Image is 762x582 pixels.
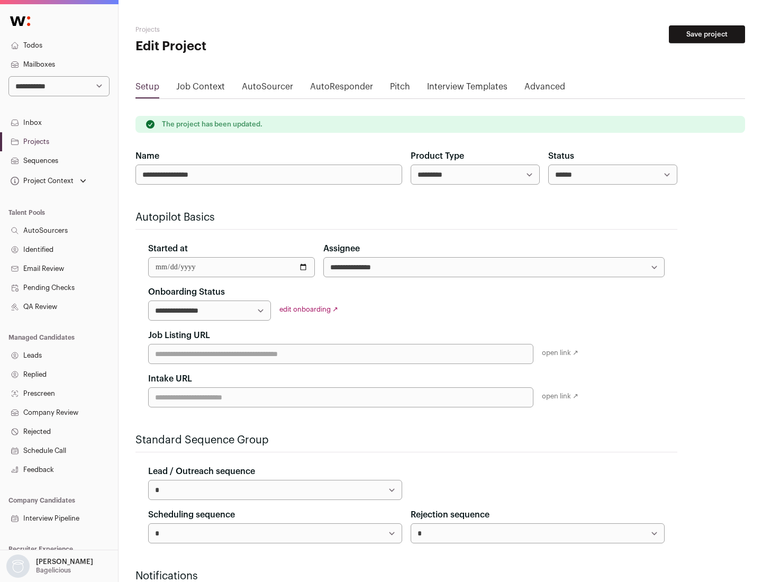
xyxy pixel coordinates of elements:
h2: Standard Sequence Group [135,433,677,448]
a: Pitch [390,80,410,97]
label: Product Type [411,150,464,162]
label: Started at [148,242,188,255]
label: Onboarding Status [148,286,225,298]
p: The project has been updated. [162,120,262,129]
p: [PERSON_NAME] [36,558,93,566]
label: Name [135,150,159,162]
a: AutoResponder [310,80,373,97]
a: Setup [135,80,159,97]
a: AutoSourcer [242,80,293,97]
button: Save project [669,25,745,43]
label: Assignee [323,242,360,255]
h1: Edit Project [135,38,339,55]
h2: Projects [135,25,339,34]
label: Scheduling sequence [148,508,235,521]
a: edit onboarding ↗ [279,306,338,313]
img: nopic.png [6,554,30,578]
button: Open dropdown [8,174,88,188]
div: Project Context [8,177,74,185]
img: Wellfound [4,11,36,32]
label: Lead / Outreach sequence [148,465,255,478]
a: Interview Templates [427,80,507,97]
label: Rejection sequence [411,508,489,521]
label: Status [548,150,574,162]
button: Open dropdown [4,554,95,578]
a: Advanced [524,80,565,97]
label: Intake URL [148,372,192,385]
a: Job Context [176,80,225,97]
h2: Autopilot Basics [135,210,677,225]
p: Bagelicious [36,566,71,575]
label: Job Listing URL [148,329,210,342]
